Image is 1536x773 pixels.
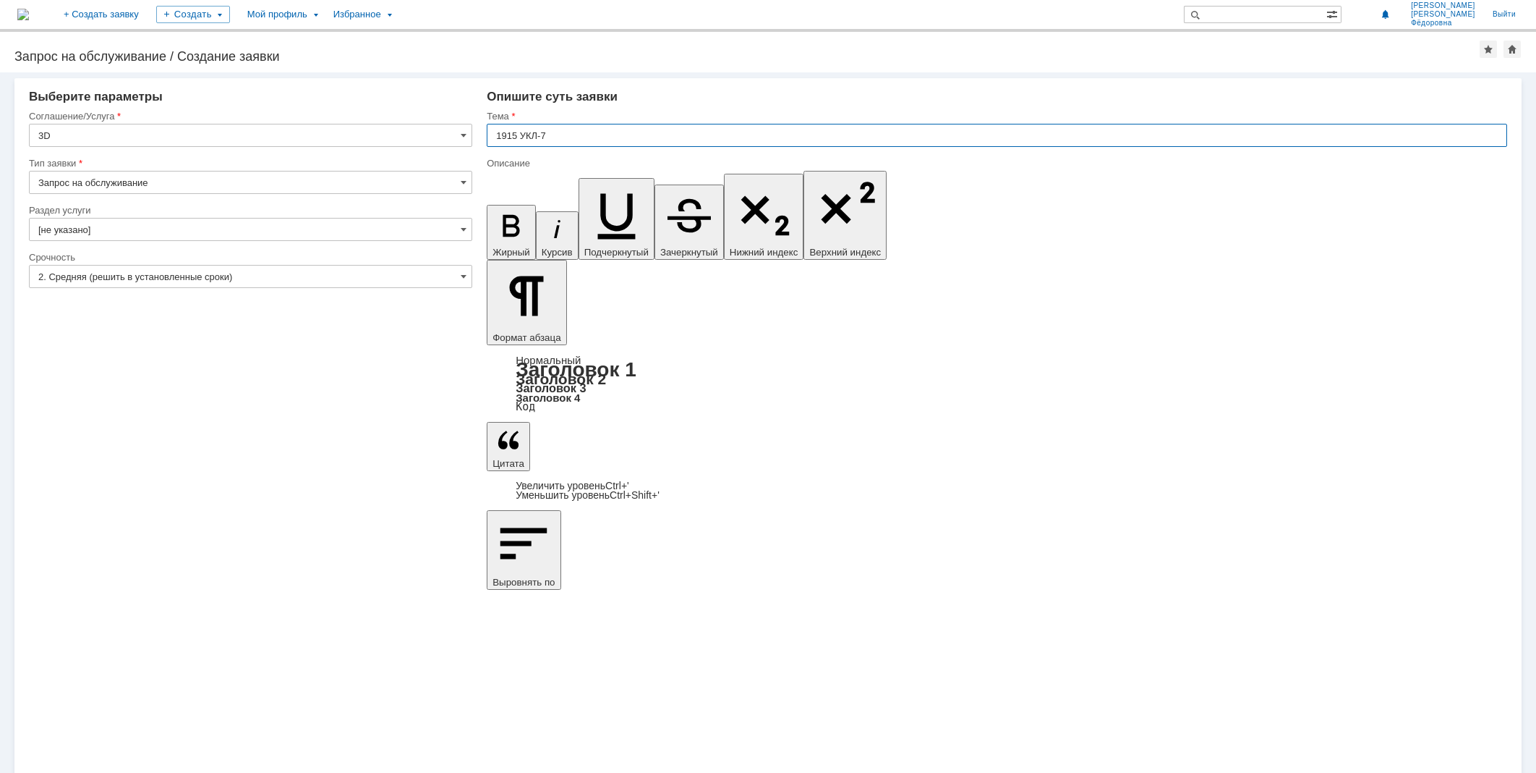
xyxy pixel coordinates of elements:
[487,510,560,590] button: Выровнять по
[724,174,804,260] button: Нижний индекс
[29,159,469,168] div: Тип заявки
[14,49,1480,64] div: Запрос на обслуживание / Создание заявки
[516,400,535,413] a: Код
[654,185,724,260] button: Зачеркнутый
[536,211,579,260] button: Курсив
[487,422,530,471] button: Цитата
[660,247,718,258] span: Зачеркнутый
[1326,7,1341,20] span: Расширенный поиск
[516,354,581,366] a: Нормальный
[809,247,881,258] span: Верхний индекс
[17,9,29,20] a: Перейти на домашнюю страницу
[487,159,1504,168] div: Описание
[516,358,636,381] a: Заголовок 1
[516,392,580,404] a: Заголовок 4
[29,206,469,215] div: Раздел услуги
[17,9,29,20] img: logo
[492,332,560,343] span: Формат абзаца
[487,90,618,104] span: Опишите суть заявки
[1503,41,1521,58] div: Сделать домашней страницей
[1411,19,1475,28] span: Фёдоровна
[579,178,654,260] button: Подчеркнутый
[1480,41,1497,58] div: Добавить в избранное
[487,481,1507,500] div: Цитата
[487,355,1507,412] div: Формат абзаца
[516,489,660,501] a: Decrease
[1411,1,1475,10] span: [PERSON_NAME]
[492,577,555,588] span: Выровнять по
[610,489,660,501] span: Ctrl+Shift+'
[516,371,606,387] a: Заголовок 2
[29,111,469,121] div: Соглашение/Услуга
[1411,10,1475,19] span: [PERSON_NAME]
[492,458,524,469] span: Цитата
[730,247,798,258] span: Нижний индекс
[584,247,649,258] span: Подчеркнутый
[516,381,586,394] a: Заголовок 3
[605,480,629,491] span: Ctrl+'
[156,6,230,23] div: Создать
[487,260,566,345] button: Формат абзаца
[492,247,530,258] span: Жирный
[29,90,163,104] span: Выберите параметры
[487,111,1504,121] div: Тема
[29,253,469,262] div: Срочность
[542,247,573,258] span: Курсив
[487,205,536,260] button: Жирный
[516,480,629,491] a: Increase
[803,171,887,260] button: Верхний индекс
